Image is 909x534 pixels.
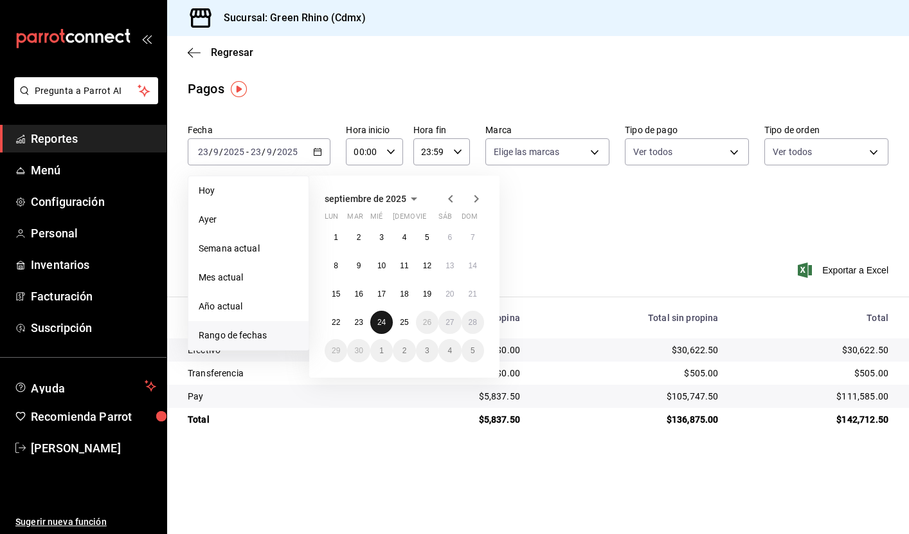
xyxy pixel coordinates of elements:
[213,10,366,26] h3: Sucursal: Green Rhino (Cdmx)
[357,261,361,270] abbr: 9 de septiembre de 2025
[400,318,408,327] abbr: 25 de septiembre de 2025
[334,233,338,242] abbr: 1 de septiembre de 2025
[438,282,461,306] button: 20 de septiembre de 2025
[347,254,370,277] button: 9 de septiembre de 2025
[325,311,347,334] button: 22 de septiembre de 2025
[246,147,249,157] span: -
[231,81,247,97] img: Tooltip marker
[462,282,484,306] button: 21 de septiembre de 2025
[188,390,385,403] div: Pay
[393,339,415,362] button: 2 de octubre de 2025
[393,254,415,277] button: 11 de septiembre de 2025
[209,147,213,157] span: /
[334,261,338,270] abbr: 8 de septiembre de 2025
[462,226,484,249] button: 7 de septiembre de 2025
[31,225,156,242] span: Personal
[416,339,438,362] button: 3 de octubre de 2025
[541,390,719,403] div: $105,747.50
[393,212,469,226] abbr: jueves
[346,125,402,134] label: Hora inicio
[347,226,370,249] button: 2 de septiembre de 2025
[393,226,415,249] button: 4 de septiembre de 2025
[276,147,298,157] input: ----
[469,290,477,299] abbr: 21 de septiembre de 2025
[188,125,330,134] label: Fecha
[188,79,224,98] div: Pagos
[416,226,438,249] button: 5 de septiembre de 2025
[541,413,719,426] div: $136,875.00
[199,300,298,313] span: Año actual
[446,318,454,327] abbr: 27 de septiembre de 2025
[423,261,431,270] abbr: 12 de septiembre de 2025
[446,261,454,270] abbr: 13 de septiembre de 2025
[739,413,888,426] div: $142,712.50
[141,33,152,44] button: open_drawer_menu
[400,290,408,299] abbr: 18 de septiembre de 2025
[332,346,340,355] abbr: 29 de septiembre de 2025
[325,339,347,362] button: 29 de septiembre de 2025
[211,46,253,59] span: Regresar
[393,282,415,306] button: 18 de septiembre de 2025
[462,254,484,277] button: 14 de septiembre de 2025
[400,261,408,270] abbr: 11 de septiembre de 2025
[446,290,454,299] abbr: 20 de septiembre de 2025
[199,329,298,342] span: Rango de fechas
[325,191,422,207] button: septiembre de 2025
[197,147,209,157] input: --
[31,130,156,147] span: Reportes
[199,271,298,284] span: Mes actual
[31,319,156,336] span: Suscripción
[393,311,415,334] button: 25 de septiembre de 2025
[438,311,461,334] button: 27 de septiembre de 2025
[406,413,520,426] div: $5,837.50
[188,46,253,59] button: Regresar
[541,367,719,380] div: $505.00
[325,282,347,306] button: 15 de septiembre de 2025
[266,147,273,157] input: --
[416,212,426,226] abbr: viernes
[377,261,386,270] abbr: 10 de septiembre de 2025
[31,288,156,305] span: Facturación
[9,93,158,107] a: Pregunta a Parrot AI
[402,346,407,355] abbr: 2 de octubre de 2025
[370,282,393,306] button: 17 de septiembre de 2025
[347,282,370,306] button: 16 de septiembre de 2025
[332,290,340,299] abbr: 15 de septiembre de 2025
[438,339,461,362] button: 4 de octubre de 2025
[188,367,385,380] div: Transferencia
[423,318,431,327] abbr: 26 de septiembre de 2025
[354,346,363,355] abbr: 30 de septiembre de 2025
[402,233,407,242] abbr: 4 de septiembre de 2025
[471,346,475,355] abbr: 5 de octubre de 2025
[438,254,461,277] button: 13 de septiembre de 2025
[35,84,138,98] span: Pregunta a Parrot AI
[31,378,139,394] span: Ayuda
[354,318,363,327] abbr: 23 de septiembre de 2025
[199,184,298,198] span: Hoy
[469,261,477,270] abbr: 14 de septiembre de 2025
[223,147,245,157] input: ----
[31,256,156,273] span: Inventarios
[273,147,276,157] span: /
[188,413,385,426] div: Total
[325,226,347,249] button: 1 de septiembre de 2025
[413,125,470,134] label: Hora fin
[800,262,888,278] button: Exportar a Excel
[739,367,888,380] div: $505.00
[377,318,386,327] abbr: 24 de septiembre de 2025
[462,339,484,362] button: 5 de octubre de 2025
[764,125,888,134] label: Tipo de orden
[31,408,156,425] span: Recomienda Parrot
[416,254,438,277] button: 12 de septiembre de 2025
[347,339,370,362] button: 30 de septiembre de 2025
[199,213,298,226] span: Ayer
[469,318,477,327] abbr: 28 de septiembre de 2025
[347,212,363,226] abbr: martes
[379,346,384,355] abbr: 1 de octubre de 2025
[416,282,438,306] button: 19 de septiembre de 2025
[199,242,298,255] span: Semana actual
[485,125,609,134] label: Marca
[425,346,429,355] abbr: 3 de octubre de 2025
[447,346,452,355] abbr: 4 de octubre de 2025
